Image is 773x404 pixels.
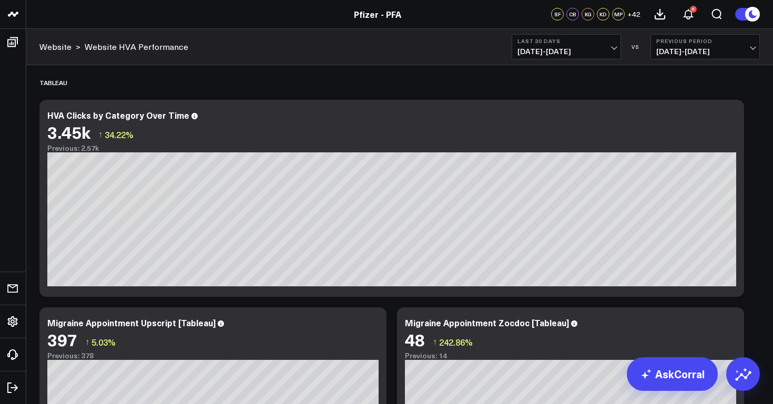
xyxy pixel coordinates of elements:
[47,122,90,141] div: 3.45k
[656,38,754,44] b: Previous Period
[517,47,615,56] span: [DATE] - [DATE]
[650,34,760,59] button: Previous Period[DATE]-[DATE]
[85,41,188,53] a: Website HVA Performance
[597,8,609,20] div: KD
[354,8,401,20] a: Pfizer - PFA
[551,8,564,20] div: SF
[627,11,640,18] span: + 42
[39,70,67,95] div: Tableau
[91,336,116,348] span: 5.03%
[47,144,736,152] div: Previous: 2.57k
[405,330,425,349] div: 48
[656,47,754,56] span: [DATE] - [DATE]
[517,38,615,44] b: Last 30 Days
[98,128,103,141] span: ↑
[582,8,594,20] div: KG
[47,109,189,121] div: HVA Clicks by Category Over Time
[47,351,379,360] div: Previous: 378
[433,335,437,349] span: ↑
[405,317,569,328] div: Migraine Appointment Zocdoc [Tableau]
[627,8,640,20] button: +42
[566,8,579,20] div: CB
[626,44,645,50] div: VS
[512,34,621,59] button: Last 30 Days[DATE]-[DATE]
[47,317,216,328] div: Migraine Appointment Upscript [Tableau]
[405,351,736,360] div: Previous: 14
[439,336,473,348] span: 242.86%
[690,6,697,13] div: 5
[105,129,134,140] span: 34.22%
[39,41,72,53] a: Website
[627,357,718,391] a: AskCorral
[47,330,77,349] div: 397
[39,41,80,53] div: >
[85,335,89,349] span: ↑
[612,8,625,20] div: MP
